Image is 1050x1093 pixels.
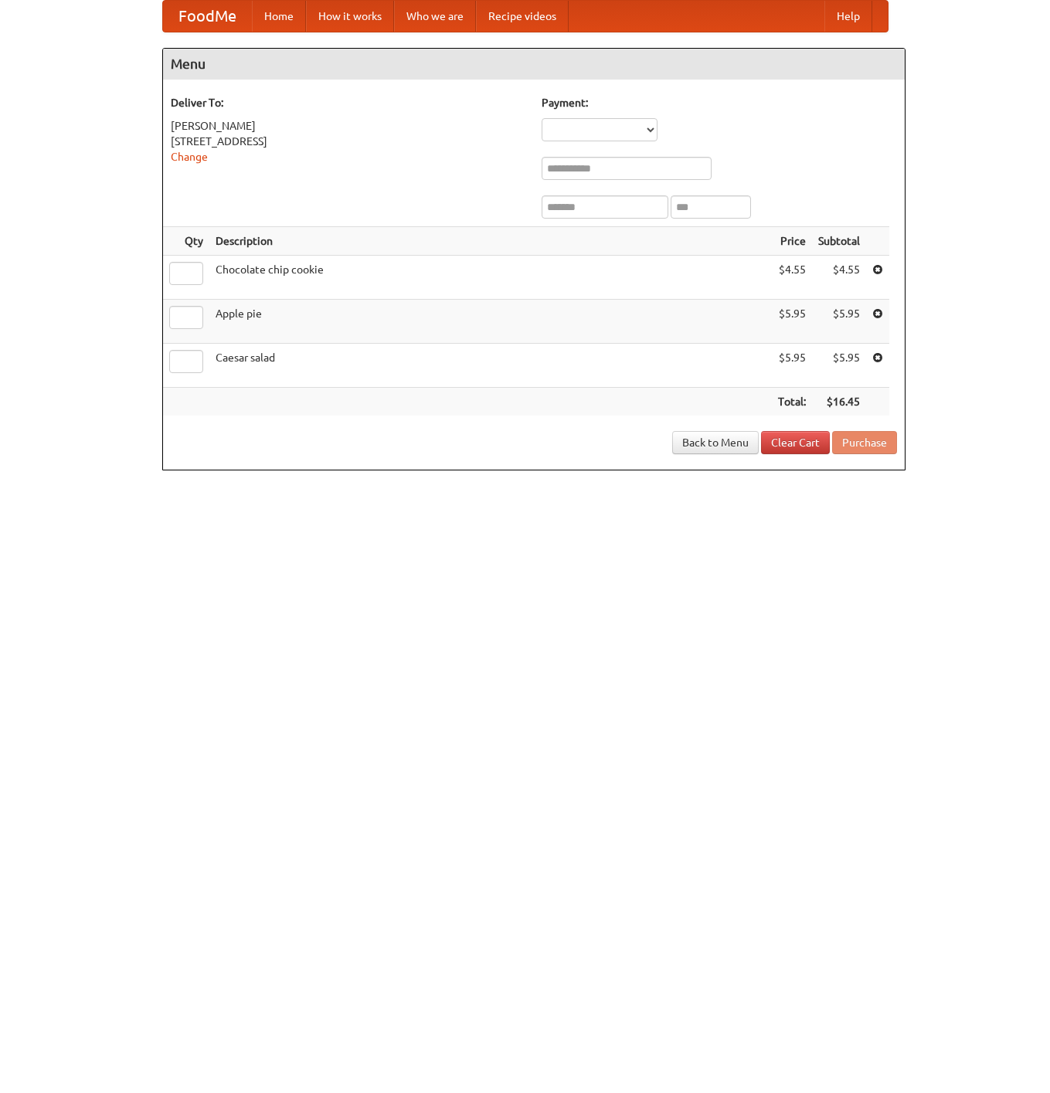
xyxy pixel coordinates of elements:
[163,227,209,256] th: Qty
[171,134,526,149] div: [STREET_ADDRESS]
[252,1,306,32] a: Home
[163,1,252,32] a: FoodMe
[772,300,812,344] td: $5.95
[812,227,866,256] th: Subtotal
[812,344,866,388] td: $5.95
[209,300,772,344] td: Apple pie
[812,300,866,344] td: $5.95
[171,95,526,110] h5: Deliver To:
[832,431,897,454] button: Purchase
[209,256,772,300] td: Chocolate chip cookie
[772,227,812,256] th: Price
[209,344,772,388] td: Caesar salad
[394,1,476,32] a: Who we are
[476,1,569,32] a: Recipe videos
[812,388,866,416] th: $16.45
[772,344,812,388] td: $5.95
[824,1,872,32] a: Help
[772,388,812,416] th: Total:
[542,95,897,110] h5: Payment:
[171,151,208,163] a: Change
[306,1,394,32] a: How it works
[171,118,526,134] div: [PERSON_NAME]
[812,256,866,300] td: $4.55
[163,49,905,80] h4: Menu
[761,431,830,454] a: Clear Cart
[772,256,812,300] td: $4.55
[672,431,759,454] a: Back to Menu
[209,227,772,256] th: Description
